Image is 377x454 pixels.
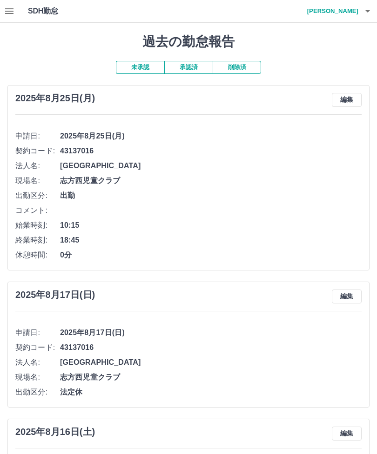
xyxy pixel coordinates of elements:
[15,190,60,201] span: 出勤区分:
[116,61,164,74] button: 未承認
[60,131,362,142] span: 2025年8月25日(月)
[332,290,362,303] button: 編集
[15,175,60,186] span: 現場名:
[15,372,60,383] span: 現場名:
[15,357,60,368] span: 法人名:
[60,160,362,171] span: [GEOGRAPHIC_DATA]
[15,327,60,338] span: 申請日:
[60,145,362,157] span: 43137016
[15,387,60,398] span: 出勤区分:
[15,250,60,261] span: 休憩時間:
[15,235,60,246] span: 終業時刻:
[15,342,60,353] span: 契約コード:
[60,387,362,398] span: 法定休
[15,205,60,216] span: コメント:
[213,61,261,74] button: 削除済
[15,145,60,157] span: 契約コード:
[60,190,362,201] span: 出勤
[164,61,213,74] button: 承認済
[60,235,362,246] span: 18:45
[60,220,362,231] span: 10:15
[15,290,95,300] h3: 2025年8月17日(日)
[15,131,60,142] span: 申請日:
[15,427,95,437] h3: 2025年8月16日(土)
[60,175,362,186] span: 志方西児童クラブ
[15,93,95,104] h3: 2025年8月25日(月)
[7,34,370,50] h1: 過去の勤怠報告
[15,220,60,231] span: 始業時刻:
[332,93,362,107] button: 編集
[60,342,362,353] span: 43137016
[60,250,362,261] span: 0分
[60,327,362,338] span: 2025年8月17日(日)
[332,427,362,441] button: 編集
[15,160,60,171] span: 法人名:
[60,372,362,383] span: 志方西児童クラブ
[60,357,362,368] span: [GEOGRAPHIC_DATA]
